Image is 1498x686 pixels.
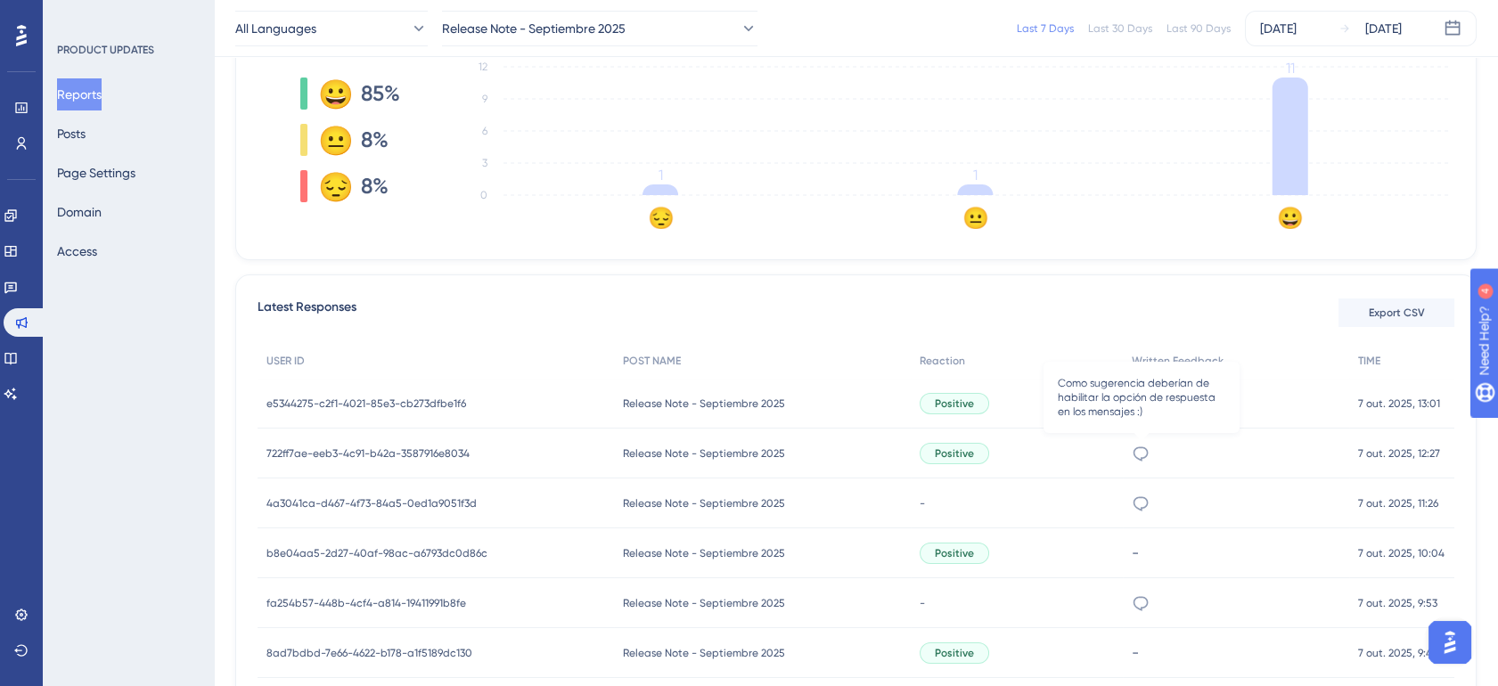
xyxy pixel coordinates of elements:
text: 😀 [1277,205,1304,231]
span: USER ID [266,354,305,368]
div: Last 7 Days [1017,21,1074,36]
button: Page Settings [57,157,135,189]
tspan: 6 [482,125,487,137]
text: 😔 [648,205,675,231]
div: - [1132,544,1341,561]
span: Export CSV [1369,306,1425,320]
span: e5344275-c2f1-4021-85e3-cb273dfbe1f6 [266,396,466,411]
span: Release Note - Septiembre 2025 [623,646,785,660]
span: Positive [935,446,974,461]
span: Release Note - Septiembre 2025 [623,546,785,560]
span: 7 out. 2025, 13:01 [1358,396,1440,411]
span: 7 out. 2025, 11:26 [1358,496,1438,510]
div: - [1132,644,1341,661]
span: 4a3041ca-d467-4f73-84a5-0ed1a9051f3d [266,496,477,510]
div: 4 [124,9,129,23]
span: 7 out. 2025, 9:40 [1358,646,1439,660]
button: Reports [57,78,102,110]
button: Release Note - Septiembre 2025 [442,11,757,46]
tspan: 11 [1286,60,1295,77]
tspan: 9 [482,93,487,105]
span: Release Note - Septiembre 2025 [623,596,785,610]
span: Release Note - Septiembre 2025 [623,496,785,510]
button: Access [57,235,97,267]
span: 722ff7ae-eeb3-4c91-b42a-3587916e8034 [266,446,470,461]
span: 7 out. 2025, 9:53 [1358,596,1437,610]
tspan: 1 [973,167,978,184]
span: 7 out. 2025, 12:27 [1358,446,1440,461]
tspan: 3 [482,157,487,169]
div: Last 90 Days [1166,21,1231,36]
button: Posts [57,118,86,150]
button: Export CSV [1338,298,1454,327]
div: Last 30 Days [1088,21,1152,36]
span: 85% [361,79,400,108]
span: Positive [935,646,974,660]
button: All Languages [235,11,428,46]
div: [DATE] [1365,18,1402,39]
span: Release Note - Septiembre 2025 [442,18,626,39]
text: 😐 [962,205,989,231]
div: 😐 [318,126,347,154]
span: Positive [935,546,974,560]
iframe: UserGuiding AI Assistant Launcher [1423,616,1477,669]
tspan: 1 [659,167,663,184]
span: Written Feedback [1132,354,1224,368]
span: All Languages [235,18,316,39]
span: Release Note - Septiembre 2025 [623,396,785,411]
span: b8e04aa5-2d27-40af-98ac-a6793dc0d86c [266,546,487,560]
span: 8% [361,126,389,154]
div: [DATE] [1260,18,1297,39]
span: Need Help? [42,4,111,26]
span: - [920,596,925,610]
span: Positive [935,396,974,411]
span: POST NAME [623,354,681,368]
span: Como sugerencia deberían de habilitar la opción de respuesta en los mensajes :) [1058,376,1225,419]
tspan: 12 [479,61,487,73]
div: 😔 [318,172,347,200]
span: fa254b57-448b-4cf4-a814-19411991b8fe [266,596,466,610]
span: 8% [361,172,389,200]
button: Domain [57,196,102,228]
div: 😀 [318,79,347,108]
span: 7 out. 2025, 10:04 [1358,546,1445,560]
span: Release Note - Septiembre 2025 [623,446,785,461]
span: Latest Responses [258,297,356,329]
div: PRODUCT UPDATES [57,43,154,57]
span: TIME [1358,354,1380,368]
tspan: 0 [480,189,487,201]
span: 8ad7bdbd-7e66-4622-b178-a1f5189dc130 [266,646,472,660]
span: Reaction [920,354,965,368]
span: - [920,496,925,510]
